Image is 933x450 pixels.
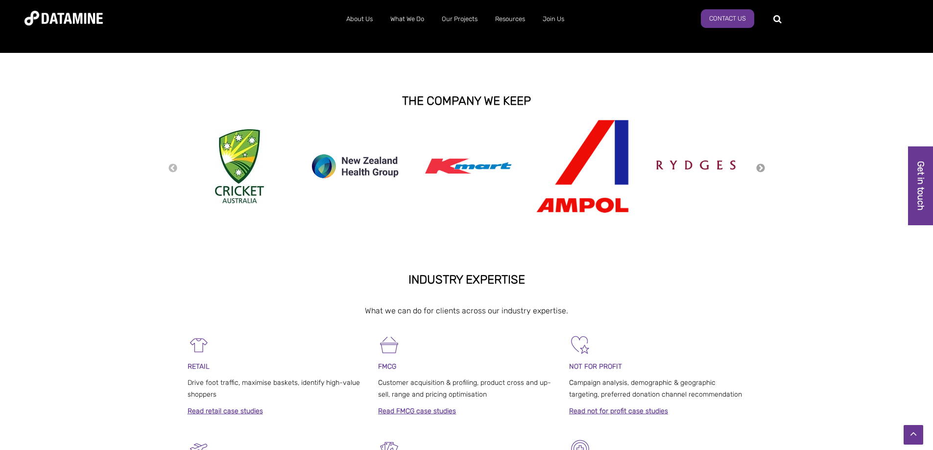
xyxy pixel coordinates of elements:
[382,6,433,32] a: What We Do
[402,94,531,108] strong: THE COMPANY WE KEEP
[188,379,360,399] span: Drive foot traffic, maximise baskets, identify high-value shoppers
[534,6,573,32] a: Join Us
[408,273,525,286] strong: INDUSTRY EXPERTISE
[569,334,591,356] img: Not For Profit
[378,379,551,399] span: Customer acquisition & profiling, product cross and up-sell, range and pricing optimisation
[188,407,263,415] a: Read retail case studies
[378,334,400,356] img: FMCG
[908,146,933,225] a: Get in touch
[337,6,382,32] a: About Us
[569,379,742,399] span: Campaign analysis, demographic & geographic targeting, preferred donation channel recommendation
[486,6,534,32] a: Resources
[433,6,486,32] a: Our Projects
[365,306,568,315] span: What we can do for clients across our industry expertise.
[420,137,518,195] img: Kmart logo
[756,163,766,174] button: Next
[188,334,210,356] img: Retail-1
[569,362,622,371] span: NOT FOR PROFIT
[647,146,745,186] img: ridges
[533,119,631,213] img: ampol-Jun-19-2025-04-02-43-2823-AM
[378,407,456,415] a: Read FMCG case studies
[215,129,264,203] img: Cricket Australia
[701,9,754,28] a: Contact Us
[306,149,404,184] img: new zealand health group
[378,362,396,371] span: FMCG
[569,407,668,415] a: Read not for profit case studies
[188,362,210,371] span: RETAIL
[24,11,103,25] img: Datamine
[168,163,178,174] button: Previous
